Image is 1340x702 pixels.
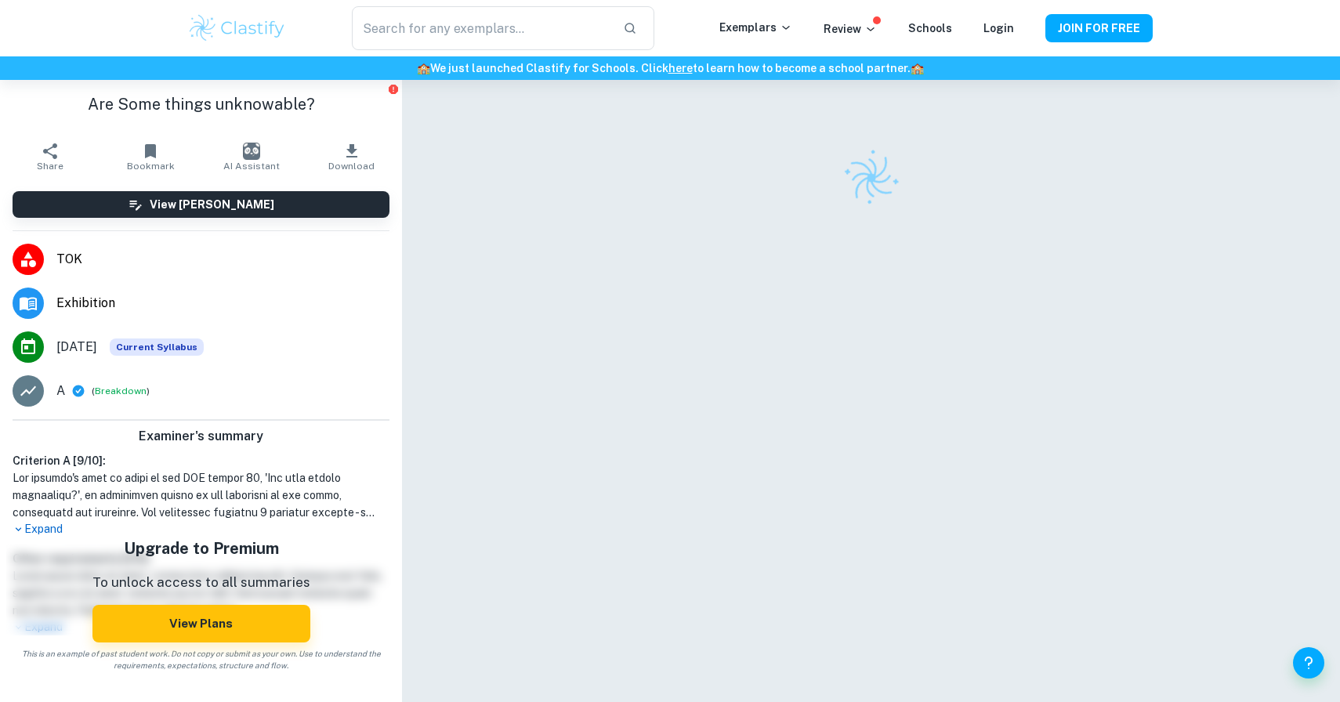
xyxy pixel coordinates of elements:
div: This exemplar is based on the current syllabus. Feel free to refer to it for inspiration/ideas wh... [110,338,204,356]
span: AI Assistant [223,161,280,172]
img: Clastify logo [187,13,287,44]
h6: View [PERSON_NAME] [150,196,274,213]
p: A [56,382,65,400]
h6: Examiner's summary [6,427,396,446]
button: JOIN FOR FREE [1045,14,1153,42]
input: Search for any exemplars... [352,6,610,50]
span: This is an example of past student work. Do not copy or submit as your own. Use to understand the... [6,648,396,671]
p: Review [824,20,877,38]
a: Schools [908,22,952,34]
span: 🏫 [417,62,430,74]
span: ( ) [92,384,150,399]
button: Help and Feedback [1293,647,1324,678]
span: Exhibition [56,294,389,313]
button: Download [302,135,402,179]
p: Expand [13,521,389,537]
button: Breakdown [95,384,147,398]
span: [DATE] [56,338,97,356]
button: Report issue [387,83,399,95]
a: Login [983,22,1014,34]
h1: Are Some things unknowable? [13,92,389,116]
img: Clastify logo [832,139,909,216]
button: Bookmark [100,135,201,179]
p: To unlock access to all summaries [92,573,310,593]
h6: We just launched Clastify for Schools. Click to learn how to become a school partner. [3,60,1337,77]
p: Exemplars [719,19,792,36]
button: View Plans [92,605,310,642]
span: Download [328,161,375,172]
span: Current Syllabus [110,338,204,356]
button: View [PERSON_NAME] [13,191,389,218]
span: Share [37,161,63,172]
span: Bookmark [127,161,175,172]
span: TOK [56,250,389,269]
button: AI Assistant [201,135,302,179]
a: here [668,62,693,74]
img: AI Assistant [243,143,260,160]
span: 🏫 [911,62,924,74]
h6: Criterion A [ 9 / 10 ]: [13,452,389,469]
h5: Upgrade to Premium [92,537,310,560]
h1: Lor ipsumdo's amet co adipi el sed DOE tempor 80, 'Inc utla etdolo magnaaliqu?', en adminimven qu... [13,469,389,521]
